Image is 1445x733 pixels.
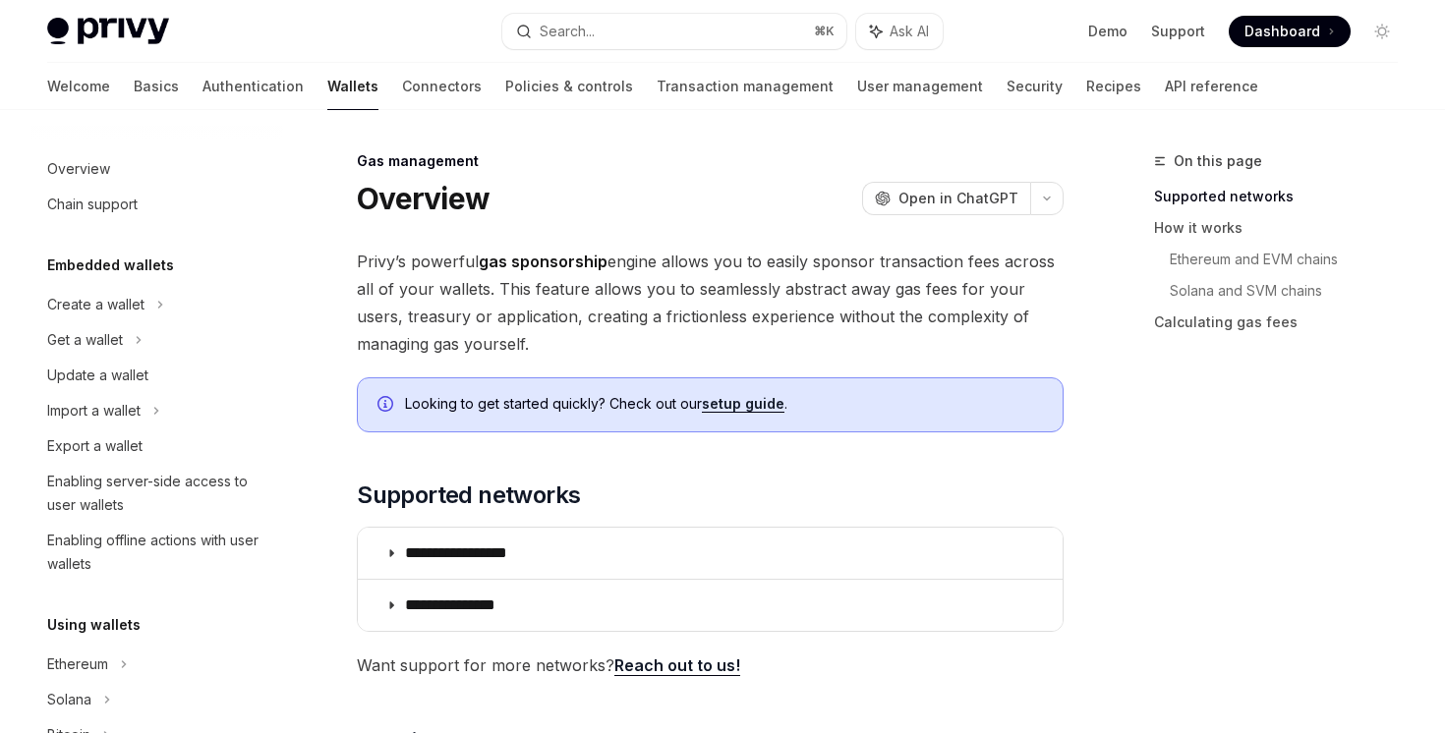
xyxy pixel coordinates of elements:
a: Wallets [327,63,378,110]
span: Privy’s powerful engine allows you to easily sponsor transaction fees across all of your wallets.... [357,248,1064,358]
h5: Embedded wallets [47,254,174,277]
span: ⌘ K [814,24,835,39]
a: Chain support [31,187,283,222]
div: Get a wallet [47,328,123,352]
a: User management [857,63,983,110]
a: Connectors [402,63,482,110]
div: Update a wallet [47,364,148,387]
a: Authentication [202,63,304,110]
div: Search... [540,20,595,43]
div: Ethereum [47,652,108,676]
a: Recipes [1086,63,1141,110]
a: Enabling offline actions with user wallets [31,523,283,582]
a: Transaction management [657,63,834,110]
img: light logo [47,18,169,45]
span: Looking to get started quickly? Check out our . [405,394,1043,414]
a: Export a wallet [31,428,283,464]
a: Support [1151,22,1205,41]
a: Basics [134,63,179,110]
div: Export a wallet [47,434,143,458]
a: Enabling server-side access to user wallets [31,464,283,523]
a: Reach out to us! [614,655,740,676]
div: Import a wallet [47,399,141,423]
strong: gas sponsorship [479,252,607,271]
a: Calculating gas fees [1154,307,1414,338]
a: Demo [1088,22,1127,41]
span: On this page [1174,149,1262,173]
button: Search...⌘K [502,14,845,49]
div: Solana [47,688,91,711]
h1: Overview [357,181,490,216]
a: Ethereum and EVM chains [1170,244,1414,275]
span: Want support for more networks? [357,651,1064,679]
div: Create a wallet [47,293,144,316]
button: Open in ChatGPT [862,182,1030,215]
a: Update a wallet [31,358,283,393]
div: Chain support [47,193,138,216]
a: API reference [1165,63,1258,110]
div: Enabling offline actions with user wallets [47,529,271,576]
button: Ask AI [856,14,943,49]
a: Dashboard [1229,16,1351,47]
a: Solana and SVM chains [1170,275,1414,307]
a: Security [1007,63,1063,110]
a: Supported networks [1154,181,1414,212]
a: setup guide [702,395,784,413]
span: Open in ChatGPT [898,189,1018,208]
svg: Info [377,396,397,416]
h5: Using wallets [47,613,141,637]
span: Supported networks [357,479,580,511]
div: Gas management [357,151,1064,171]
a: Overview [31,151,283,187]
span: Ask AI [890,22,929,41]
a: Welcome [47,63,110,110]
button: Toggle dark mode [1366,16,1398,47]
span: Dashboard [1244,22,1320,41]
a: Policies & controls [505,63,633,110]
a: How it works [1154,212,1414,244]
div: Overview [47,157,110,181]
div: Enabling server-side access to user wallets [47,470,271,517]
